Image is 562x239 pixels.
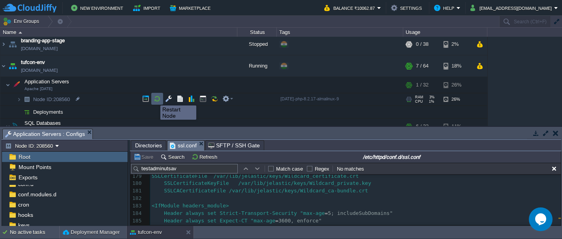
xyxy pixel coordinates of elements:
span: Header always set Expect-CT "max-age [152,218,275,224]
span: </IfModule> [152,225,186,231]
div: 26% [444,93,469,105]
span: SSLCertificateKeyFile /var/lib/jelastic/keys/Wildcard_private.key [152,180,371,186]
div: 184 [130,210,143,217]
a: Mount Points [17,164,53,171]
a: Root [17,153,32,160]
button: Deployment Manager [63,228,120,236]
a: conf.modules.d [17,191,58,198]
span: CPU [415,100,423,104]
img: AMDAwAAAACH5BAEAAAAALAAAAAABAAEAAAICRAEAOw== [11,77,22,93]
span: 3% [427,95,434,99]
div: 1 / 32 [416,77,429,93]
span: [DATE]-php-8.2.17-almalinux-9 [280,96,339,101]
div: Stopped [237,34,277,55]
span: hooks [17,211,34,218]
div: 179 [130,173,143,180]
img: AMDAwAAAACH5BAEAAAAALAAAAAABAAEAAAICRAEAOw== [6,77,10,93]
a: [DOMAIN_NAME] [21,45,58,53]
label: Match case [276,166,303,172]
span: Header always set Strict-Transport-Security "max-age [152,210,325,216]
a: Application ServersApache [DATE] [24,79,70,85]
button: Search [160,153,187,160]
img: AMDAwAAAACH5BAEAAAAALAAAAAABAAEAAAICRAEAOw== [21,93,32,105]
span: SSLCACertificateFile /var/lib/jelastic/keys/Wildcard_ca-bundle.crt [152,188,368,194]
span: = [325,210,328,216]
iframe: chat widget [529,207,554,231]
div: 26% [444,77,469,93]
span: 3600, enforce" [278,218,322,224]
div: 186 [130,224,143,232]
div: No active tasks [10,226,59,239]
span: Node ID: [33,96,53,102]
div: 2% [444,34,469,55]
a: Deployments [32,109,64,115]
div: 180 [130,180,143,187]
span: 208560 [32,96,71,103]
button: Balance ₹10062.87 [324,3,377,13]
a: branding-app-stage [21,37,65,45]
div: 18% [444,55,469,77]
a: cron [17,201,30,208]
button: Help [434,3,457,13]
span: 1% [426,100,434,104]
button: Node ID: 208560 [5,142,55,149]
div: 0 / 38 [416,34,429,55]
a: Node ID:208560 [32,96,71,103]
div: Usage [404,28,487,37]
a: tufcon-env [21,58,45,66]
div: Tags [277,28,403,37]
img: AMDAwAAAACH5BAEAAAAALAAAAAABAAEAAAICRAEAOw== [11,119,22,134]
li: /etc/httpd/conf.d/ssl.conf [167,140,205,150]
button: Refresh [192,153,220,160]
img: CloudJiffy [3,3,56,13]
a: Exports [17,174,39,181]
button: Env Groups [3,16,42,27]
a: keys [17,222,31,229]
button: tufcon-env [130,228,162,236]
button: Save [133,153,156,160]
img: AMDAwAAAACH5BAEAAAAALAAAAAABAAEAAAICRAEAOw== [7,34,18,55]
span: = [275,218,278,224]
img: AMDAwAAAACH5BAEAAAAALAAAAAABAAEAAAICRAEAOw== [7,55,18,77]
div: Running [237,55,277,77]
div: Name [1,28,237,37]
img: AMDAwAAAACH5BAEAAAAALAAAAAABAAEAAAICRAEAOw== [0,34,7,55]
label: Regex [315,166,329,172]
span: SSLCertificateFile /var/lib/jelastic/keys/Wildcard_certificate.crt [152,173,359,179]
span: SFTP / SSH Gate [208,141,260,150]
div: 6 / 32 [416,119,429,134]
a: [DOMAIN_NAME] [21,66,58,74]
div: 181 [130,187,143,195]
div: 182 [130,195,143,202]
button: New Environment [71,3,126,13]
span: RAM [415,95,423,99]
span: Apache [DATE] [24,87,53,91]
span: 5; includeSubDomains" [328,210,393,216]
div: 7 / 64 [416,55,429,77]
img: AMDAwAAAACH5BAEAAAAALAAAAAABAAEAAAICRAEAOw== [21,106,32,118]
img: AMDAwAAAACH5BAEAAAAALAAAAAABAAEAAAICRAEAOw== [6,119,10,134]
span: ssl.conf [170,141,197,151]
div: 185 [130,217,143,225]
button: [EMAIL_ADDRESS][DOMAIN_NAME] [470,3,554,13]
div: No matches [336,165,365,173]
img: AMDAwAAAACH5BAEAAAAALAAAAAABAAEAAAICRAEAOw== [19,32,22,34]
span: Directories [135,141,162,150]
span: <IfModule headers_module> [152,203,229,209]
button: Settings [391,3,424,13]
div: 11% [444,119,469,134]
img: AMDAwAAAACH5BAEAAAAALAAAAAABAAEAAAICRAEAOw== [17,93,21,105]
button: Import [133,3,163,13]
span: Application Servers : Configs [5,129,85,139]
a: SQL Databases [24,120,62,126]
img: AMDAwAAAACH5BAEAAAAALAAAAAABAAEAAAICRAEAOw== [17,106,21,118]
